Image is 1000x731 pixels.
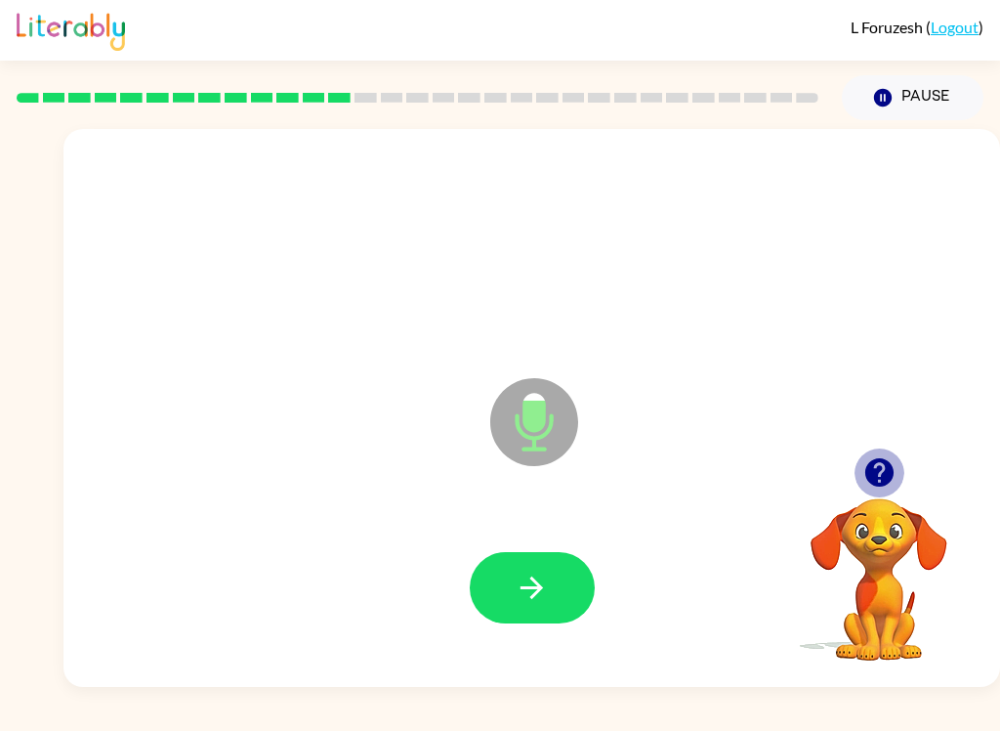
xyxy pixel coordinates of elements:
button: Pause [842,75,983,120]
div: ( ) [851,18,983,36]
img: Literably [17,8,125,51]
a: Logout [931,18,979,36]
span: L Foruzesh [851,18,926,36]
video: Your browser must support playing .mp4 files to use Literably. Please try using another browser. [781,468,977,664]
